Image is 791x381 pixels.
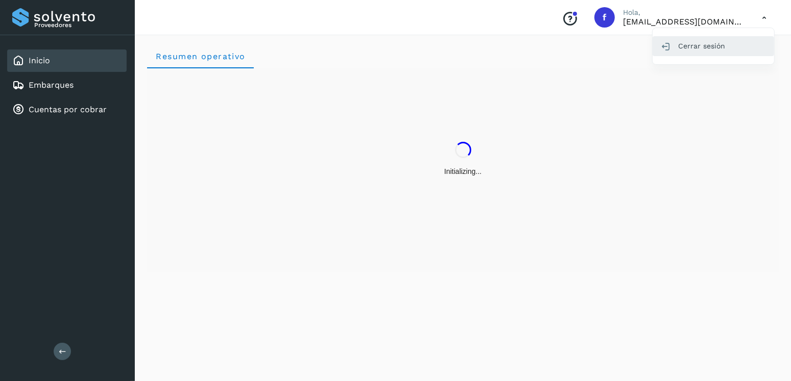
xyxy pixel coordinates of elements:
div: Inicio [7,49,127,72]
div: Embarques [7,74,127,96]
div: Cuentas por cobrar [7,98,127,121]
a: Inicio [29,56,50,65]
p: Proveedores [34,21,123,29]
a: Cuentas por cobrar [29,105,107,114]
a: Embarques [29,80,74,90]
div: Cerrar sesión [653,36,774,56]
